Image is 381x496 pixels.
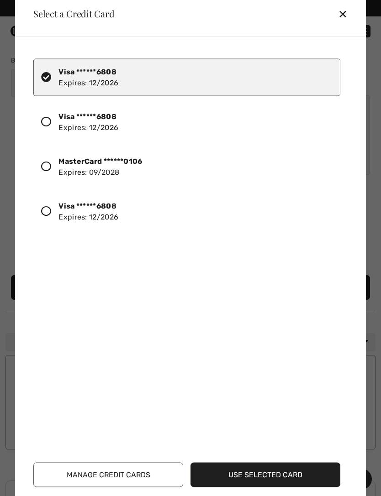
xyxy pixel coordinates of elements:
div: Expires: 12/2026 [58,66,118,88]
div: Select a Credit Card [26,9,115,18]
div: Expires: 09/2028 [58,156,142,178]
div: Expires: 12/2026 [58,200,118,222]
div: Expires: 12/2026 [58,111,118,133]
button: Manage Credit Cards [33,462,183,487]
div: ✕ [338,4,355,23]
button: Use Selected Card [190,462,340,487]
span: Chat [21,6,40,15]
